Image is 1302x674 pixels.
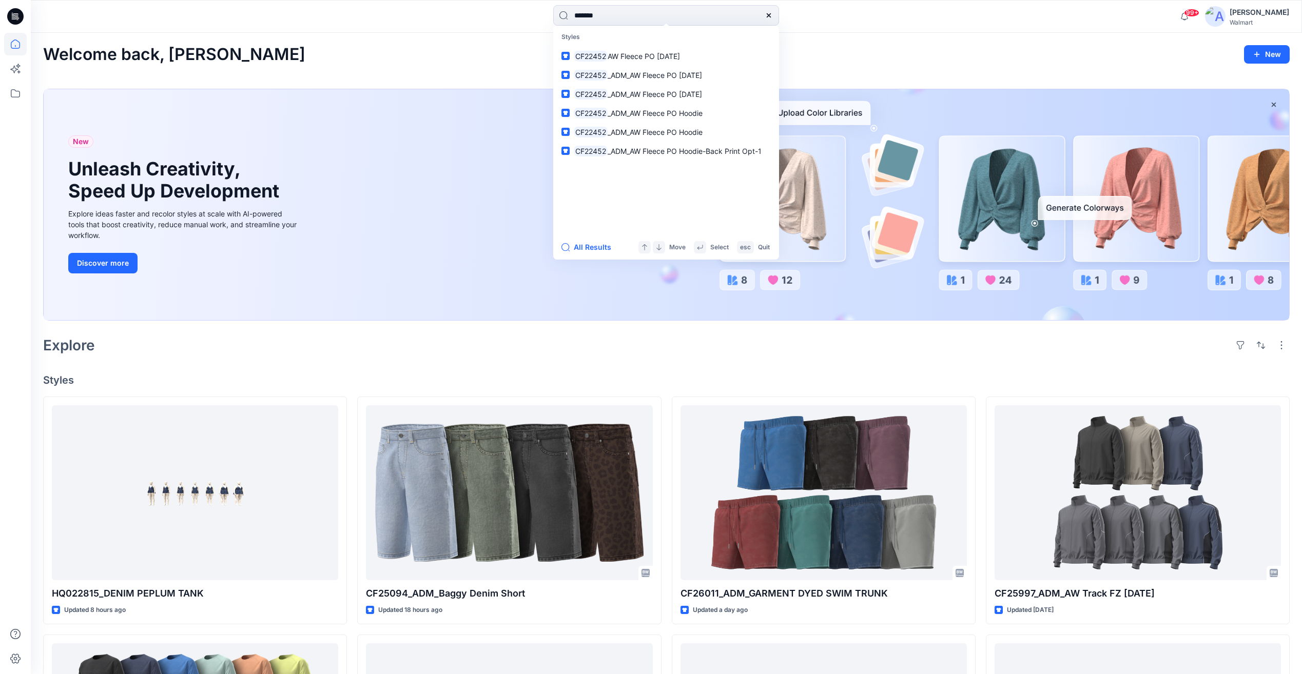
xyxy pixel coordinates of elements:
[366,405,652,580] a: CF25094_ADM_Baggy Denim Short
[995,586,1281,601] p: CF25997_ADM_AW Track FZ [DATE]
[1184,9,1199,17] span: 99+
[1007,605,1054,616] p: Updated [DATE]
[64,605,126,616] p: Updated 8 hours ago
[555,123,777,142] a: CF22452_ADM_AW Fleece PO Hoodie
[1205,6,1226,27] img: avatar
[43,337,95,353] h2: Explore
[608,52,680,61] span: AW Fleece PO [DATE]
[669,242,686,253] p: Move
[555,66,777,85] a: CF22452_ADM_AW Fleece PO [DATE]
[68,253,299,273] a: Discover more
[574,69,608,81] mark: CF22452
[710,242,729,253] p: Select
[693,605,748,616] p: Updated a day ago
[608,71,702,80] span: _ADM_AW Fleece PO [DATE]
[43,45,305,64] h2: Welcome back, [PERSON_NAME]
[574,50,608,62] mark: CF22452
[574,126,608,138] mark: CF22452
[1244,45,1290,64] button: New
[52,586,338,601] p: HQ022815_DENIM PEPLUM TANK
[1230,18,1289,26] div: Walmart
[1230,6,1289,18] div: [PERSON_NAME]
[68,253,138,273] button: Discover more
[574,145,608,157] mark: CF22452
[555,85,777,104] a: CF22452_ADM_AW Fleece PO [DATE]
[574,107,608,119] mark: CF22452
[68,208,299,241] div: Explore ideas faster and recolor styles at scale with AI-powered tools that boost creativity, red...
[740,242,751,253] p: esc
[681,405,967,580] a: CF26011_ADM_GARMENT DYED SWIM TRUNK
[758,242,770,253] p: Quit
[574,88,608,100] mark: CF22452
[608,128,703,136] span: _ADM_AW Fleece PO Hoodie
[608,109,703,117] span: _ADM_AW Fleece PO Hoodie
[561,241,618,253] button: All Results
[555,47,777,66] a: CF22452AW Fleece PO [DATE]
[555,104,777,123] a: CF22452_ADM_AW Fleece PO Hoodie
[995,405,1281,580] a: CF25997_ADM_AW Track FZ 16AUG25
[608,90,702,98] span: _ADM_AW Fleece PO [DATE]
[43,374,1290,386] h4: Styles
[68,158,284,202] h1: Unleash Creativity, Speed Up Development
[73,135,89,148] span: New
[366,586,652,601] p: CF25094_ADM_Baggy Denim Short
[555,28,777,47] p: Styles
[52,405,338,580] a: HQ022815_DENIM PEPLUM TANK
[681,586,967,601] p: CF26011_ADM_GARMENT DYED SWIM TRUNK
[378,605,442,616] p: Updated 18 hours ago
[608,147,762,155] span: _ADM_AW Fleece PO Hoodie-Back Print Opt-1
[555,142,777,161] a: CF22452_ADM_AW Fleece PO Hoodie-Back Print Opt-1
